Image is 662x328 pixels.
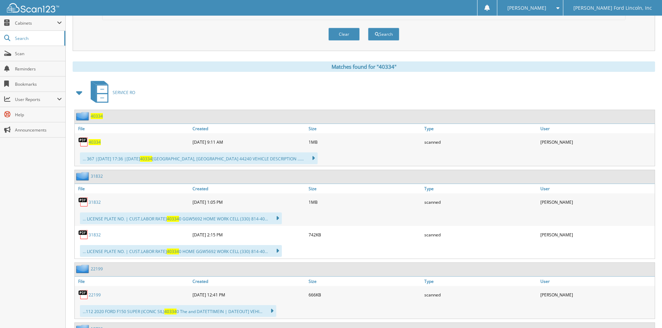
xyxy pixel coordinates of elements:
span: 40334 [140,156,152,162]
a: User [539,124,655,133]
span: Scan [15,51,62,57]
div: [DATE] 1:05 PM [191,195,307,209]
span: User Reports [15,96,57,102]
div: scanned [423,135,539,149]
img: PDF.png [78,229,89,240]
span: Search [15,35,61,41]
a: 31832 [89,199,101,205]
a: SERVICE RO [87,79,135,106]
img: PDF.png [78,289,89,300]
img: scan123-logo-white.svg [7,3,59,12]
div: scanned [423,228,539,242]
div: 666KB [307,288,423,302]
div: scanned [423,288,539,302]
a: Created [191,184,307,193]
span: 40334 [164,309,177,314]
img: folder2.png [76,264,91,273]
span: [PERSON_NAME] Ford Lincoln, Inc [573,6,652,10]
div: 742KB [307,228,423,242]
a: 40334 [91,113,103,119]
a: User [539,277,655,286]
div: [PERSON_NAME] [539,195,655,209]
div: [DATE] 9:11 AM [191,135,307,149]
a: 40334 [89,139,101,145]
a: Size [307,124,423,133]
a: Size [307,277,423,286]
a: 22199 [89,292,101,298]
div: [PERSON_NAME] [539,228,655,242]
a: File [75,277,191,286]
span: Bookmarks [15,81,62,87]
span: Announcements [15,127,62,133]
a: 31832 [91,173,103,179]
a: Size [307,184,423,193]
img: PDF.png [78,197,89,207]
div: ... LICENSE PLATE NO. | CUST.LABOR RATE] 0 GGW5692 HOME WORK CELL (330) 814-40... [80,212,282,224]
div: scanned [423,195,539,209]
button: Clear [328,28,360,41]
div: 1MB [307,135,423,149]
div: ... LICENSE PLATE NO. | CUST.LABOR RATE] 0 HOME GGW5692 WORK CELL (330) 814-40... [80,245,282,257]
img: folder2.png [76,172,91,180]
a: File [75,184,191,193]
a: File [75,124,191,133]
a: User [539,184,655,193]
div: [PERSON_NAME] [539,135,655,149]
img: folder2.png [76,112,91,120]
div: Matches found for "40334" [73,61,655,72]
span: Reminders [15,66,62,72]
span: [PERSON_NAME] [507,6,546,10]
span: SERVICE RO [113,90,135,95]
img: PDF.png [78,137,89,147]
div: ... 367 |[DATE] 17:36 |[DATE] [GEOGRAPHIC_DATA], [GEOGRAPHIC_DATA] 44240 VEHICLE DESCRIPTION ...... [80,152,318,164]
span: Cabinets [15,20,57,26]
a: Created [191,124,307,133]
div: ...112 2020 FORD F150 SUPER (ICONIC SIL) 0 The and DATETTIMEIN | DATEOUT] VEHI... [80,305,276,317]
a: Type [423,184,539,193]
a: Type [423,277,539,286]
a: 22199 [91,266,103,272]
div: 1MB [307,195,423,209]
span: 40334 [167,216,179,222]
div: [PERSON_NAME] [539,288,655,302]
a: 31832 [89,232,101,238]
span: 40334 [167,249,179,254]
div: [DATE] 2:15 PM [191,228,307,242]
button: Search [368,28,399,41]
a: Type [423,124,539,133]
span: Help [15,112,62,118]
div: [DATE] 12:41 PM [191,288,307,302]
a: Created [191,277,307,286]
